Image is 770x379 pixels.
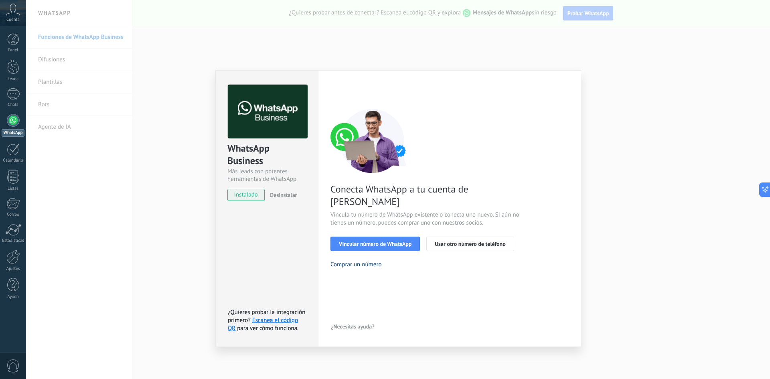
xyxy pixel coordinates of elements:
[6,17,20,22] span: Cuenta
[330,261,382,268] button: Comprar un número
[228,316,298,332] a: Escanea el código QR
[2,238,25,243] div: Estadísticas
[237,324,298,332] span: para ver cómo funciona.
[339,241,411,247] span: Vincular número de WhatsApp
[2,129,24,137] div: WhatsApp
[2,186,25,191] div: Listas
[330,237,420,251] button: Vincular número de WhatsApp
[227,168,306,183] div: Más leads con potentes herramientas de WhatsApp
[330,183,521,208] span: Conecta WhatsApp a tu cuenta de [PERSON_NAME]
[228,85,308,139] img: logo_main.png
[267,189,297,201] button: Desinstalar
[2,212,25,217] div: Correo
[435,241,505,247] span: Usar otro número de teléfono
[2,77,25,82] div: Leads
[270,191,297,199] span: Desinstalar
[2,158,25,163] div: Calendario
[2,48,25,53] div: Panel
[330,320,375,332] button: ¿Necesitas ayuda?
[228,189,264,201] span: instalado
[330,211,521,227] span: Vincula tu número de WhatsApp existente o conecta uno nuevo. Si aún no tienes un número, puedes c...
[330,109,415,173] img: connect number
[228,308,306,324] span: ¿Quieres probar la integración primero?
[426,237,514,251] button: Usar otro número de teléfono
[2,266,25,272] div: Ajustes
[331,324,375,329] span: ¿Necesitas ayuda?
[2,102,25,107] div: Chats
[2,294,25,300] div: Ayuda
[227,142,306,168] div: WhatsApp Business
